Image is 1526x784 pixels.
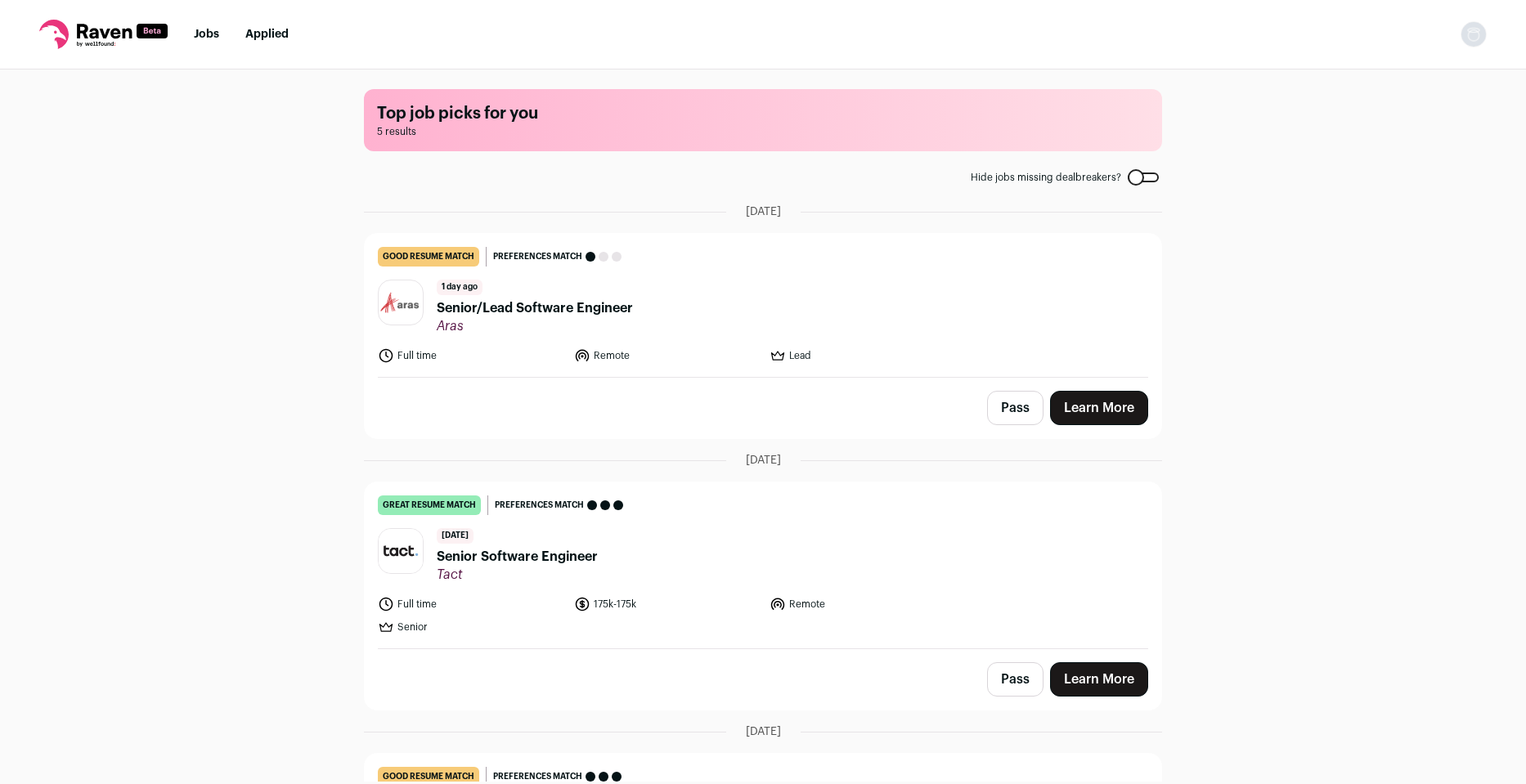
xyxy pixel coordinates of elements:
li: Full time [378,347,564,364]
span: Preferences match [495,497,584,513]
a: Jobs [194,29,219,40]
img: 2017c1dfb4911cd904e63c932d7856fb16484004edf58c250fc68f92c4b1af28.png [379,289,423,316]
div: good resume match [378,247,479,267]
span: Preferences match [493,249,582,265]
li: Remote [574,347,761,364]
span: 1 day ago [437,280,482,295]
span: [DATE] [437,528,474,544]
span: Senior Software Engineer [437,547,598,567]
span: [DATE] [746,724,781,740]
li: Remote [770,596,956,612]
a: great resume match Preferences match [DATE] Senior Software Engineer Tact Full time 175k-175k Rem... [365,482,1161,648]
h1: Top job picks for you [377,102,1149,125]
a: good resume match Preferences match 1 day ago Senior/Lead Software Engineer Aras Full time Remote... [365,234,1161,377]
a: Learn More [1050,391,1148,425]
span: Aras [437,318,633,334]
span: [DATE] [746,204,781,220]
span: Senior/Lead Software Engineer [437,298,633,318]
li: Senior [378,619,564,635]
li: Full time [378,596,564,612]
button: Pass [987,662,1044,697]
a: Learn More [1050,662,1148,697]
span: Hide jobs missing dealbreakers? [971,171,1121,184]
li: 175k-175k [574,596,761,612]
img: 3c86605b05ab71fec89c2cd06d70a0362c9a57850eca680450105ac71c147bd3.jpg [379,529,423,573]
a: Applied [245,29,289,40]
span: [DATE] [746,452,781,468]
img: nopic.png [1461,21,1487,47]
button: Open dropdown [1461,21,1487,47]
li: Lead [770,347,956,364]
span: Tact [437,567,598,583]
div: great resume match [378,495,481,515]
span: 5 results [377,125,1149,138]
button: Pass [987,391,1044,425]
